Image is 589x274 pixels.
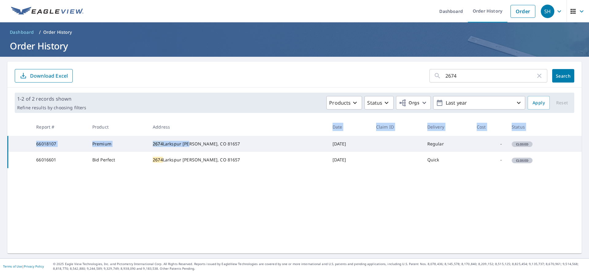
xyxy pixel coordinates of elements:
[17,105,86,110] p: Refine results by choosing filters
[7,27,582,37] nav: breadcrumb
[472,136,507,152] td: -
[31,118,87,136] th: Report #
[367,99,382,106] p: Status
[7,40,582,52] h1: Order History
[422,118,472,136] th: Delivery
[512,142,532,146] span: Closed
[433,96,525,110] button: Last year
[53,262,586,271] p: © 2025 Eagle View Technologies, Inc. and Pictometry International Corp. All Rights Reserved. Repo...
[39,29,41,36] li: /
[328,136,371,152] td: [DATE]
[533,99,545,107] span: Apply
[399,99,419,107] span: Orgs
[528,96,550,110] button: Apply
[153,141,163,147] mark: 2674
[512,158,532,163] span: Closed
[328,152,371,168] td: [DATE]
[510,5,535,18] a: Order
[17,95,86,102] p: 1-2 of 2 records shown
[472,118,507,136] th: Cost
[87,118,148,136] th: Product
[328,118,371,136] th: Date
[153,141,322,147] div: Larkspur [PERSON_NAME], CO 81657
[87,136,148,152] td: Premium
[326,96,362,110] button: Products
[153,157,163,163] mark: 2674
[7,27,37,37] a: Dashboard
[24,264,44,268] a: Privacy Policy
[541,5,554,18] div: SH
[364,96,394,110] button: Status
[15,69,73,83] button: Download Excel
[422,152,472,168] td: Quick
[3,264,44,268] p: |
[472,152,507,168] td: -
[30,72,68,79] p: Download Excel
[153,157,322,163] div: Larkspur [PERSON_NAME], CO 81657
[396,96,431,110] button: Orgs
[87,152,148,168] td: Bid Perfect
[443,98,515,108] p: Last year
[3,264,22,268] a: Terms of Use
[31,136,87,152] td: 66018107
[43,29,72,35] p: Order History
[445,67,536,84] input: Address, Report #, Claim ID, etc.
[148,118,327,136] th: Address
[329,99,351,106] p: Products
[557,73,569,79] span: Search
[422,136,472,152] td: Regular
[10,29,34,35] span: Dashboard
[507,118,564,136] th: Status
[31,152,87,168] td: 66016601
[371,118,422,136] th: Claim ID
[11,7,83,16] img: EV Logo
[552,69,574,83] button: Search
